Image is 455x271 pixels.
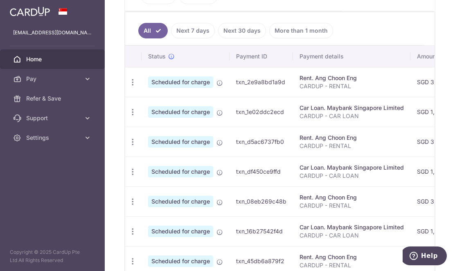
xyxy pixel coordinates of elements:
td: txn_08eb269c48b [230,186,293,216]
p: [EMAIL_ADDRESS][DOMAIN_NAME] [13,29,92,37]
span: Pay [26,75,80,83]
div: Rent. Ang Choon Eng [300,253,404,261]
p: CARDUP - CAR LOAN [300,172,404,180]
p: CARDUP - RENTAL [300,202,404,210]
p: CARDUP - RENTAL [300,82,404,90]
img: CardUp [10,7,50,16]
a: Next 30 days [218,23,266,38]
td: txn_1e02ddc2ecd [230,97,293,127]
span: Scheduled for charge [148,136,213,148]
span: Home [26,55,80,63]
p: CARDUP - CAR LOAN [300,112,404,120]
td: txn_2e9a8bd1a9d [230,67,293,97]
span: Settings [26,134,80,142]
div: Car Loan. Maybank Singapore Limited [300,223,404,231]
span: Scheduled for charge [148,196,213,207]
iframe: Opens a widget where you can find more information [403,246,447,267]
a: More than 1 month [269,23,333,38]
span: Scheduled for charge [148,76,213,88]
div: Car Loan. Maybank Singapore Limited [300,163,404,172]
th: Payment ID [230,46,293,67]
span: Scheduled for charge [148,255,213,267]
span: Amount [417,52,438,60]
a: Next 7 days [171,23,215,38]
td: txn_16b27542f4d [230,216,293,246]
span: Scheduled for charge [148,106,213,118]
span: Scheduled for charge [148,166,213,177]
div: Rent. Ang Choon Eng [300,134,404,142]
div: Rent. Ang Choon Eng [300,193,404,202]
span: Status [148,52,166,60]
span: Scheduled for charge [148,226,213,237]
p: CARDUP - RENTAL [300,142,404,150]
p: CARDUP - RENTAL [300,261,404,269]
th: Payment details [293,46,410,67]
div: Rent. Ang Choon Eng [300,74,404,82]
span: Refer & Save [26,94,80,103]
a: All [138,23,168,38]
td: txn_df450ce9ffd [230,157,293,186]
span: Support [26,114,80,122]
div: Car Loan. Maybank Singapore Limited [300,104,404,112]
p: CARDUP - CAR LOAN [300,231,404,240]
td: txn_d5ac6737fb0 [230,127,293,157]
